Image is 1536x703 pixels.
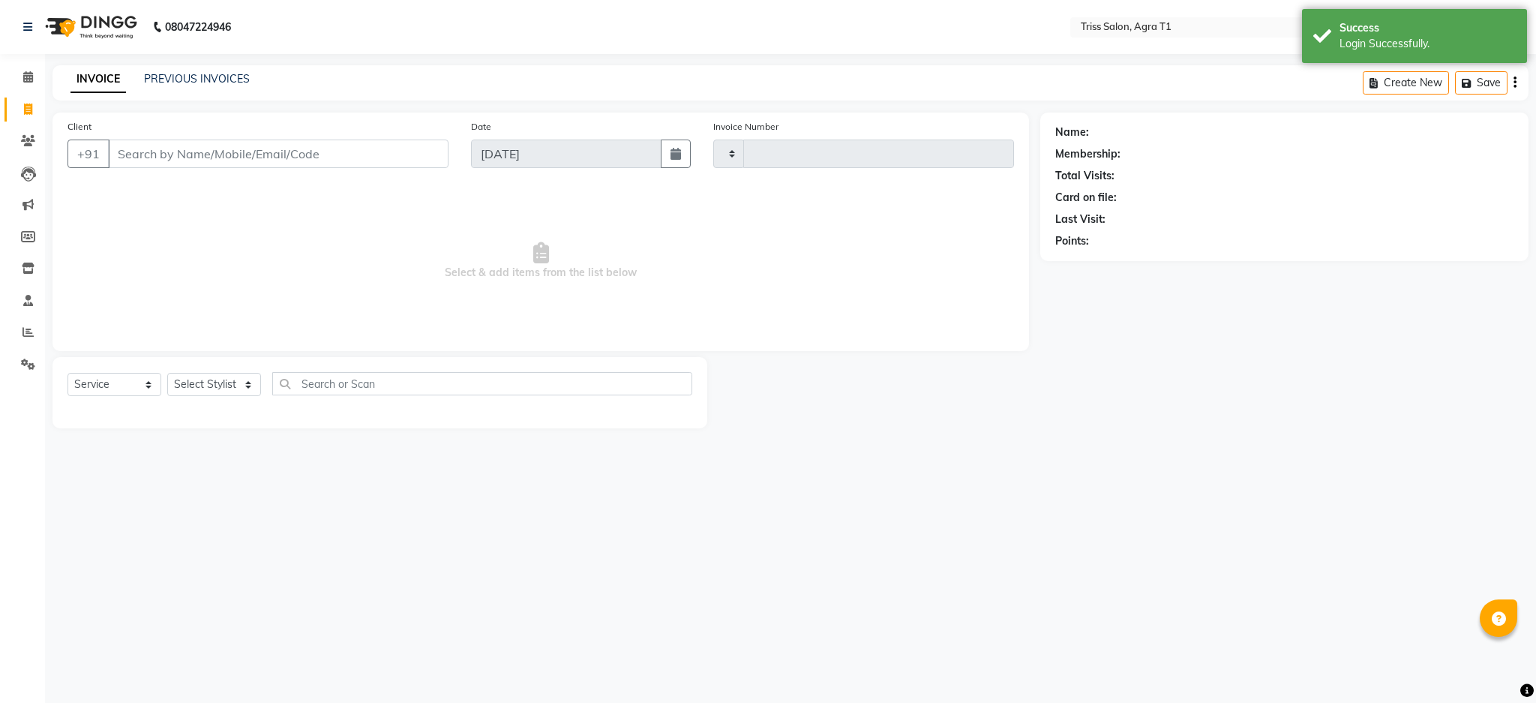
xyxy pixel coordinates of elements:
[70,66,126,93] a: INVOICE
[1339,36,1516,52] div: Login Successfully.
[1055,146,1120,162] div: Membership:
[272,372,692,395] input: Search or Scan
[1055,190,1117,206] div: Card on file:
[108,140,448,168] input: Search by Name/Mobile/Email/Code
[1055,212,1105,227] div: Last Visit:
[1363,71,1449,95] button: Create New
[67,186,1014,336] span: Select & add items from the list below
[38,6,141,48] img: logo
[471,120,491,134] label: Date
[165,6,231,48] b: 08047224946
[1055,168,1114,184] div: Total Visits:
[713,120,778,134] label: Invoice Number
[144,72,250,86] a: PREVIOUS INVOICES
[67,140,109,168] button: +91
[1055,233,1089,249] div: Points:
[1339,20,1516,36] div: Success
[1055,125,1089,140] div: Name:
[1455,71,1507,95] button: Save
[67,120,91,134] label: Client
